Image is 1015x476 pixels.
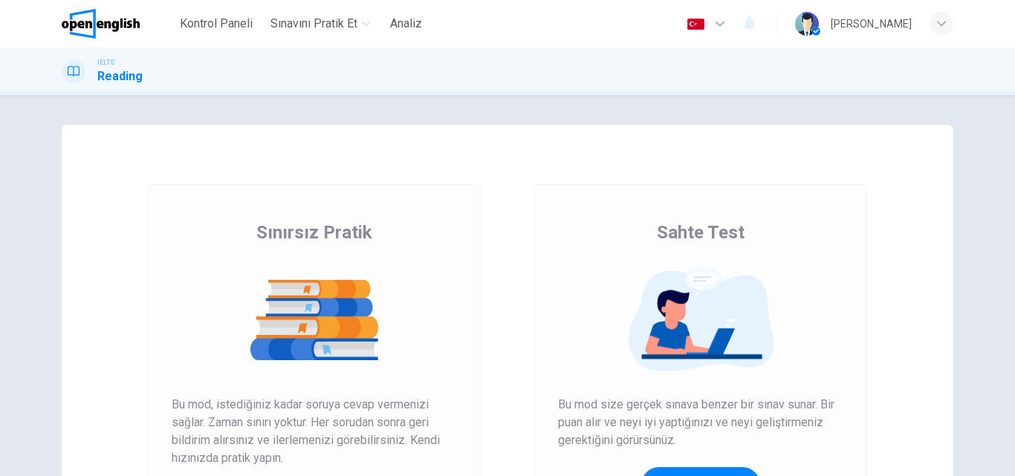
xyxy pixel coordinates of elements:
h1: Reading [97,68,143,85]
span: Sınırsız Pratik [256,221,372,244]
span: Bu mod, istediğiniz kadar soruya cevap vermenizi sağlar. Zaman sınırı yoktur. Her sorudan sonra g... [172,396,457,467]
span: Analiz [390,15,422,33]
span: Bu mod size gerçek sınava benzer bir sınav sunar. Bir puan alır ve neyi iyi yaptığınızı ve neyi g... [558,396,843,449]
a: OpenEnglish logo [62,9,174,39]
span: Kontrol Paneli [180,15,253,33]
button: Analiz [383,10,430,37]
span: IELTS [97,57,114,68]
div: [PERSON_NAME] [831,15,912,33]
span: Sınavını Pratik Et [270,15,357,33]
img: Profile picture [795,12,819,36]
span: Sahte Test [657,221,745,244]
button: Kontrol Paneli [174,10,259,37]
img: OpenEnglish logo [62,9,140,39]
button: Sınavını Pratik Et [265,10,377,37]
img: tr [687,19,705,30]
